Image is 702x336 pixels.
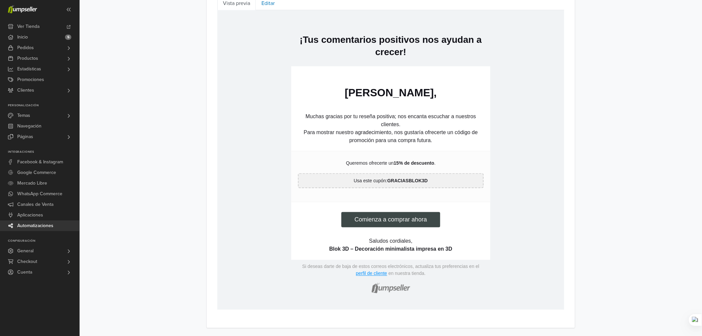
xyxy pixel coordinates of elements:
[17,53,38,64] span: Productos
[152,267,195,287] img: jumpseller-logo-footer-grey.png
[112,236,235,242] strong: Blok 3D – Decoración minimalista impresa en 3D
[85,254,262,259] p: Si deseas darte de baja de estos correos electrónicos, actualiza tus preferencias en el
[170,168,211,173] strong: GRACIASBLOK3D
[17,74,44,85] span: Promociones
[17,64,41,74] span: Estadísticas
[17,246,34,256] span: General
[176,150,217,155] strong: 15% de descuento
[17,210,43,220] span: Aplicaciones
[8,239,79,243] p: Configuración
[81,227,266,235] p: Saludos cordiales,
[17,21,39,32] span: Ver Tienda
[17,110,30,121] span: Temas
[81,102,266,118] p: Muchas gracias por tu reseña positiva; nos encanta escuchar a nuestros clientes.
[17,32,28,42] span: Inicio
[17,199,53,210] span: Canales de Venta
[81,23,266,48] h2: ¡Tus comentarios positivos nos ayudan a crecer!
[17,267,32,278] span: Cuenta
[85,167,262,174] p: Usa este cupón:
[17,178,47,189] span: Mercado Libre
[17,256,37,267] span: Checkout
[17,189,62,199] span: WhatsApp Commerce
[171,261,208,266] p: en nuestra tienda.
[124,202,223,217] a: Comienza a comprar ahora
[17,85,34,96] span: Clientes
[81,118,266,134] p: Para mostrar nuestro agradecimiento, nos gustaría ofrecerte un código de promoción para una compr...
[17,157,63,167] span: Facebook & Instagram
[8,150,79,154] p: Integraciones
[81,76,266,89] h1: [PERSON_NAME],
[17,167,56,178] span: Google Commerce
[17,220,53,231] span: Automatizaciones
[139,261,170,266] a: perfil de cliente
[17,131,33,142] span: Páginas
[8,104,79,108] p: Personalización
[81,149,266,156] p: Queremos ofrecerte un .
[17,42,34,53] span: Pedidos
[17,121,41,131] span: Navegación
[65,35,71,40] span: 5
